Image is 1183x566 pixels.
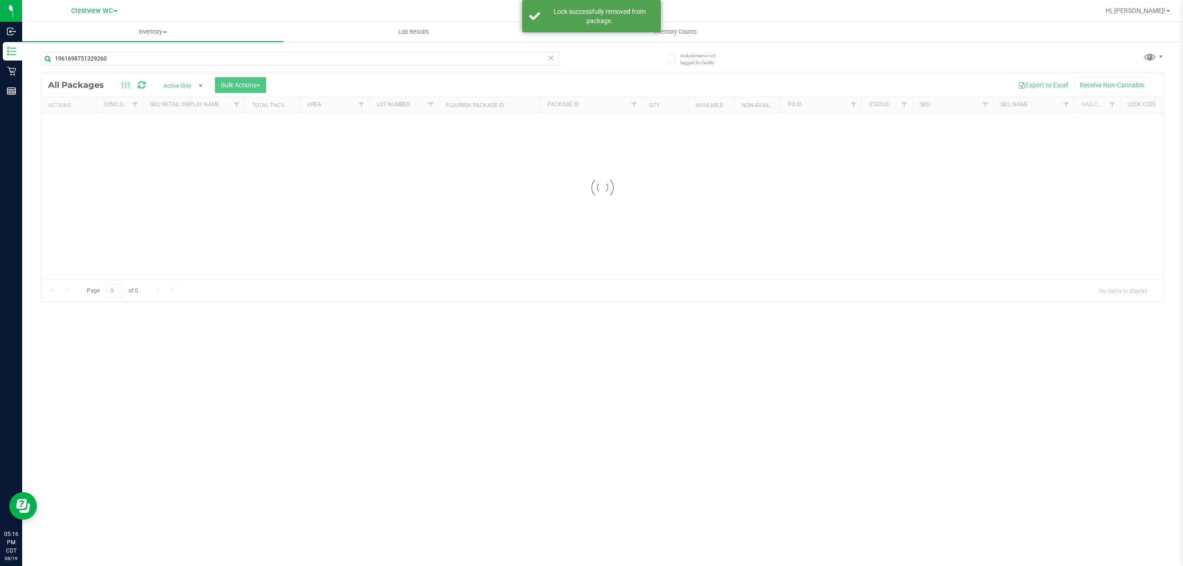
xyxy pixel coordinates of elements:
p: 08/19 [4,555,18,562]
span: Inventory Counts [641,28,709,36]
a: Inventory [22,22,283,42]
span: Hi, [PERSON_NAME]! [1105,7,1165,14]
span: Include items not tagged for facility [680,52,726,66]
div: Lock successfully removed from package. [545,7,654,25]
input: Search Package ID, Item Name, SKU, Lot or Part Number... [41,52,559,66]
a: Lab Results [283,22,544,42]
inline-svg: Inventory [7,47,16,56]
p: 05:16 PM CDT [4,530,18,555]
span: Lab Results [386,28,442,36]
inline-svg: Reports [7,86,16,96]
span: Inventory [22,28,283,36]
span: Crestview WC [71,7,113,15]
iframe: Resource center [9,492,37,520]
inline-svg: Retail [7,67,16,76]
inline-svg: Inbound [7,27,16,36]
span: Clear [548,52,554,64]
a: Inventory Counts [544,22,805,42]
